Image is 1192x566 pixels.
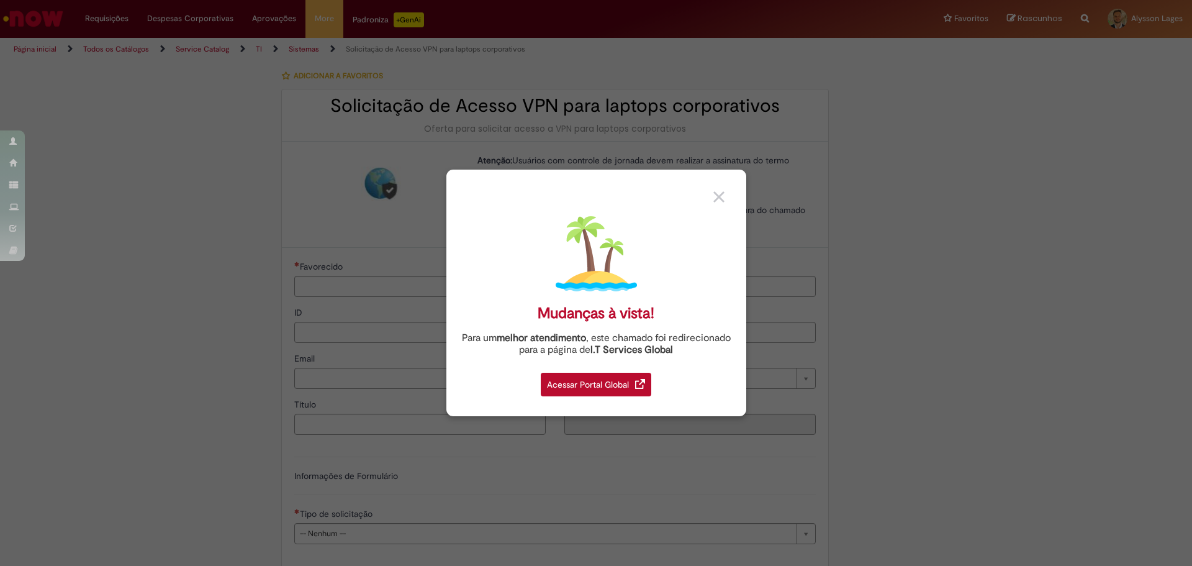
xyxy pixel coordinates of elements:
div: Mudanças à vista! [538,304,654,322]
a: Acessar Portal Global [541,366,651,396]
div: Para um , este chamado foi redirecionado para a página de [456,332,737,356]
img: redirect_link.png [635,379,645,389]
a: I.T Services Global [590,337,673,356]
strong: melhor atendimento [497,332,586,344]
div: Acessar Portal Global [541,373,651,396]
img: close_button_grey.png [713,191,725,203]
img: island.png [556,213,637,294]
